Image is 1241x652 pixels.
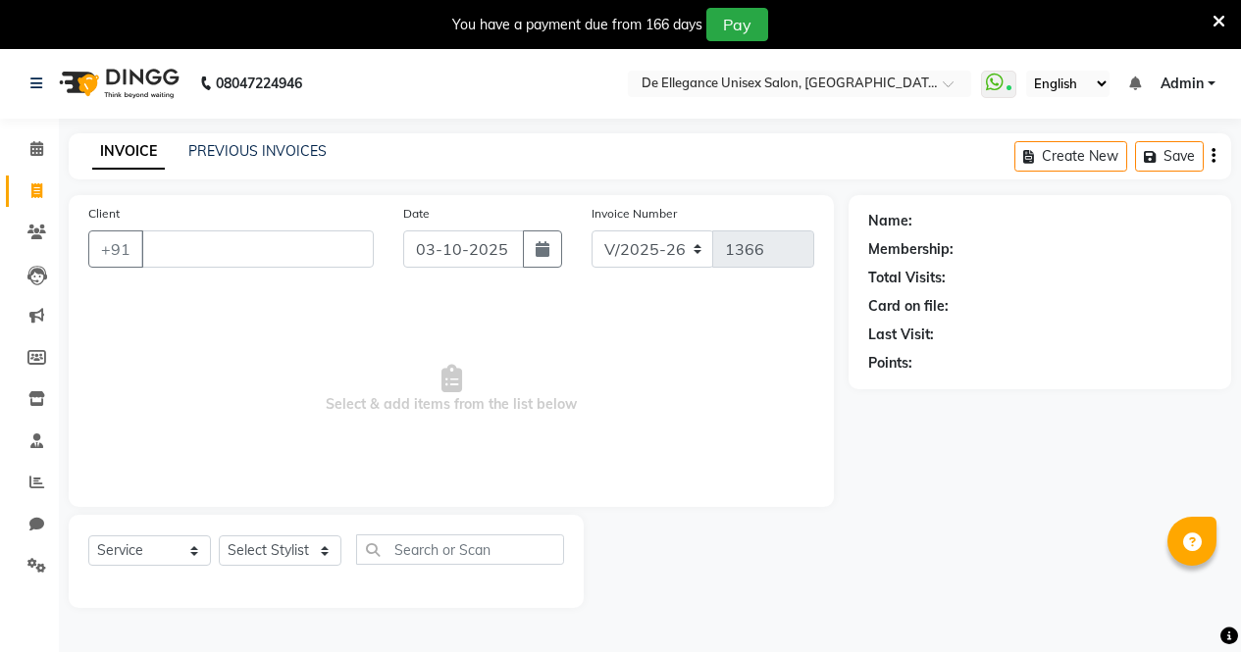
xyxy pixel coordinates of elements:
[50,56,184,111] img: logo
[592,205,677,223] label: Invoice Number
[868,268,946,288] div: Total Visits:
[868,211,912,231] div: Name:
[706,8,768,41] button: Pay
[868,296,949,317] div: Card on file:
[403,205,430,223] label: Date
[868,353,912,374] div: Points:
[92,134,165,170] a: INVOICE
[868,325,934,345] div: Last Visit:
[1159,574,1221,632] iframe: chat widget
[452,15,702,35] div: You have a payment due from 166 days
[356,534,564,565] input: Search or Scan
[88,230,143,268] button: +91
[1014,141,1127,172] button: Create New
[1161,74,1204,94] span: Admin
[141,230,374,268] input: Search by Name/Mobile/Email/Code
[216,56,302,111] b: 08047224946
[88,205,120,223] label: Client
[88,291,814,487] span: Select & add items from the list below
[188,142,327,160] a: PREVIOUS INVOICES
[1135,141,1204,172] button: Save
[868,239,954,260] div: Membership:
